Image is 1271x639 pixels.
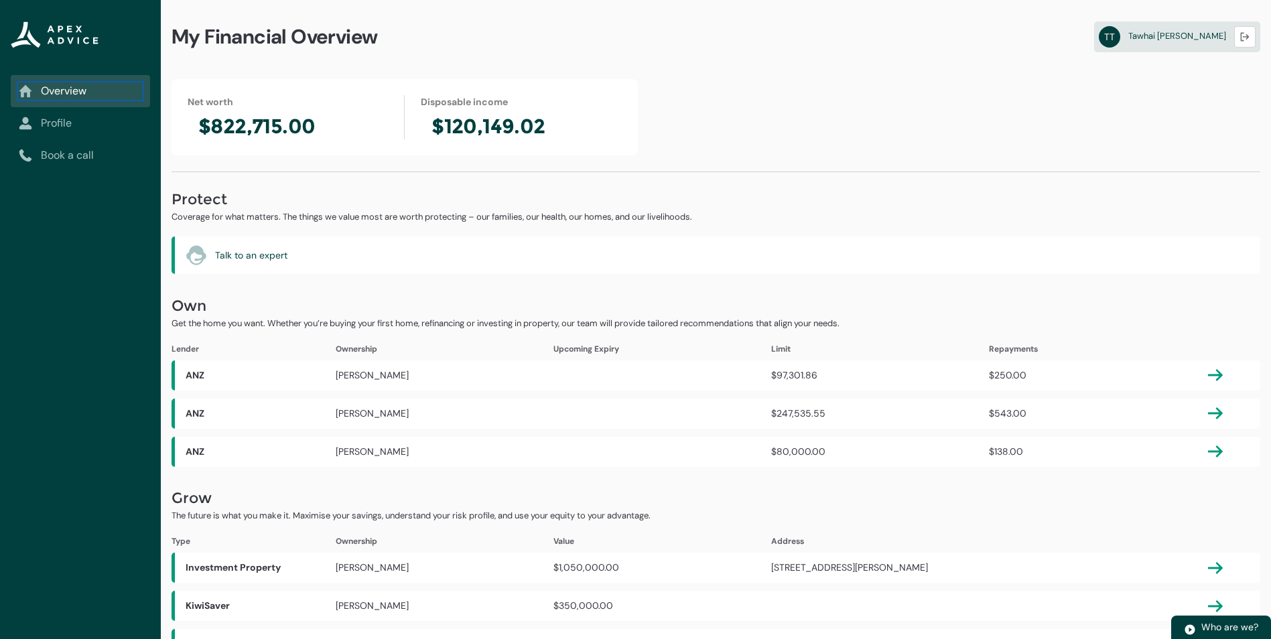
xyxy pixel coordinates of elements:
span: My Financial Overview [172,24,377,50]
div: Lender [172,343,332,355]
lightning-formatted-number: $350,000.00 [553,599,613,612]
div: Ownership [336,535,553,547]
div: [PERSON_NAME] [336,445,553,459]
p: Coverage for what matters. The things we value most are worth protecting – our families, our heal... [172,210,1260,224]
lightning-formatted-number: $247,535.55 [771,407,825,419]
span: KiwiSaver [175,591,336,621]
a: Talk to an expert [215,248,287,263]
a: Profile [19,115,142,131]
span: Tawhai [PERSON_NAME] [1128,30,1226,42]
div: Upcoming Expiry [553,343,771,355]
span: ANZ [175,399,336,429]
lightning-formatted-number: $1,050,000.00 [553,561,619,573]
button: Logout [1234,26,1256,48]
p: Get the home you want. Whether you’re buying your first home, refinancing or investing in propert... [172,317,1260,330]
h2: Protect [172,189,1260,210]
lightning-formatted-number: $80,000.00 [771,445,825,457]
div: Value [553,535,771,547]
a: TTTawhai [PERSON_NAME] [1094,21,1260,52]
img: play.svg [1184,624,1196,636]
div: Repayments [989,343,1207,355]
div: [PERSON_NAME] [336,561,553,575]
lightning-formatted-number: $138.00 [989,445,1023,457]
h2: $822,715.00 [188,114,388,139]
nav: Sub page [11,75,150,171]
div: [STREET_ADDRESS][PERSON_NAME] [771,561,989,575]
h2: Grow [172,488,1260,509]
div: Type [172,535,332,547]
div: Ownership [336,343,553,355]
div: Net worth [188,95,388,109]
h2: Own [172,295,1260,317]
span: Who are we? [1201,621,1258,633]
h2: $120,149.02 [421,114,622,139]
lightning-formatted-number: $97,301.86 [771,369,817,381]
span: Investment Property [175,553,336,583]
span: ANZ [175,437,336,467]
div: Address [771,535,989,547]
p: The future is what you make it. Maximise your savings, understand your risk profile, and use your... [172,509,1260,522]
img: Apex Advice Group [11,21,98,48]
div: Disposable income [421,95,622,109]
div: [PERSON_NAME] [336,599,553,613]
span: ANZ [175,360,336,390]
a: Book a call [19,147,142,163]
lightning-icon: Talk to an expert [186,244,207,266]
abbr: TT [1099,26,1120,48]
lightning-formatted-number: $250.00 [989,369,1026,381]
div: [PERSON_NAME] [336,407,553,421]
div: [PERSON_NAME] [336,368,553,382]
a: Overview [19,83,142,99]
div: Limit [771,343,989,355]
lightning-formatted-number: $543.00 [989,407,1026,419]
